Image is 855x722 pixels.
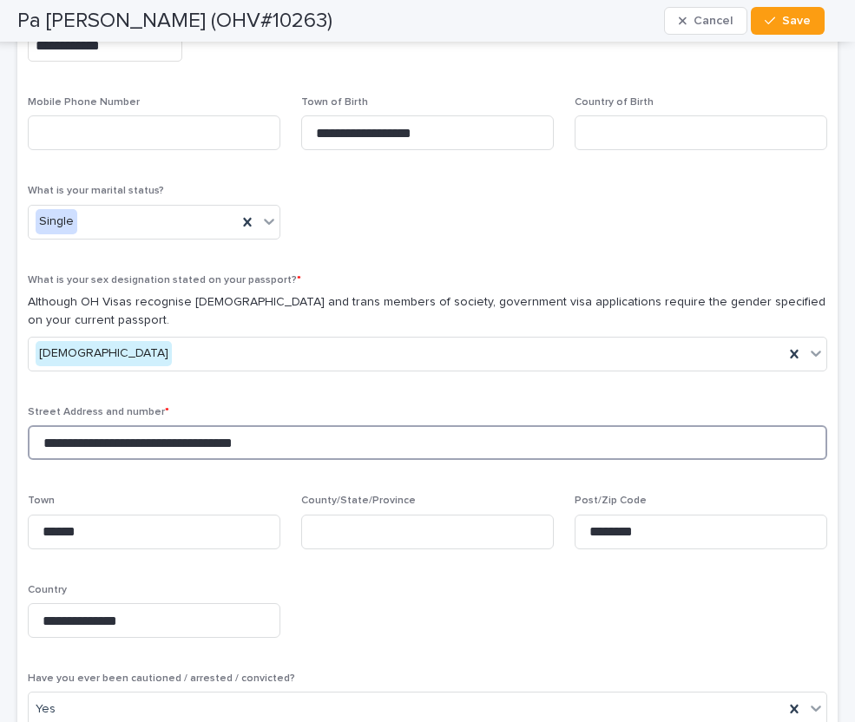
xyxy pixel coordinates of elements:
span: Post/Zip Code [575,496,647,506]
span: Mobile Phone Number [28,97,140,108]
span: Yes [36,700,56,719]
button: Save [751,7,825,35]
span: Town of Birth [301,97,368,108]
div: [DEMOGRAPHIC_DATA] [36,341,172,366]
span: Save [782,15,811,27]
span: What is your sex designation stated on your passport? [28,275,301,286]
span: Have you ever been cautioned / arrested / convicted? [28,673,295,684]
span: County/State/Province [301,496,416,506]
span: Country of Birth [575,97,654,108]
span: What is your marital status? [28,186,164,196]
p: Although OH Visas recognise [DEMOGRAPHIC_DATA] and trans members of society, government visa appl... [28,293,827,330]
button: Cancel [664,7,747,35]
h2: Pa [PERSON_NAME] (OHV#10263) [17,9,332,34]
span: Cancel [694,15,733,27]
span: Street Address and number [28,407,169,417]
span: Country [28,585,67,595]
span: Town [28,496,55,506]
div: Single [36,209,77,234]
